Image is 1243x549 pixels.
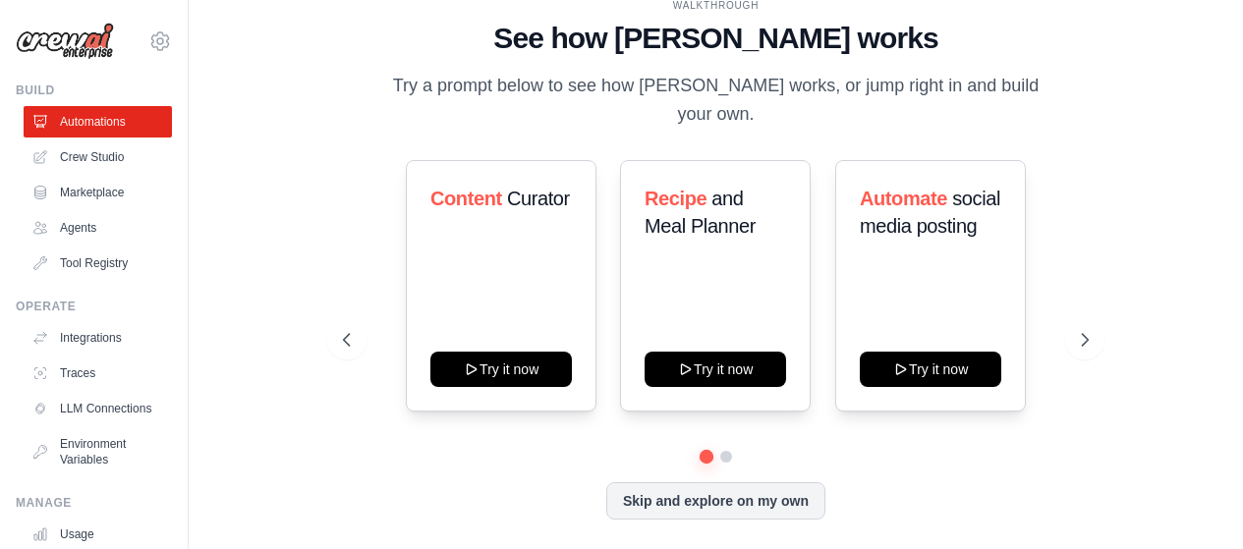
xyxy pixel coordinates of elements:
a: Automations [24,106,172,137]
h1: See how [PERSON_NAME] works [343,21,1089,56]
a: Integrations [24,322,172,354]
a: Tool Registry [24,247,172,279]
span: Recipe [645,188,706,209]
button: Skip and explore on my own [606,482,825,520]
div: Manage [16,495,172,511]
button: Try it now [645,352,786,387]
a: Crew Studio [24,141,172,173]
a: LLM Connections [24,393,172,424]
p: Try a prompt below to see how [PERSON_NAME] works, or jump right in and build your own. [386,72,1046,130]
span: Curator [507,188,570,209]
span: Content [430,188,502,209]
span: social media posting [860,188,1000,237]
div: Build [16,82,172,98]
a: Environment Variables [24,428,172,475]
img: Logo [16,23,114,60]
button: Try it now [430,352,572,387]
button: Try it now [860,352,1001,387]
span: Automate [860,188,947,209]
a: Agents [24,212,172,244]
a: Marketplace [24,177,172,208]
div: Operate [16,299,172,314]
a: Traces [24,357,172,389]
